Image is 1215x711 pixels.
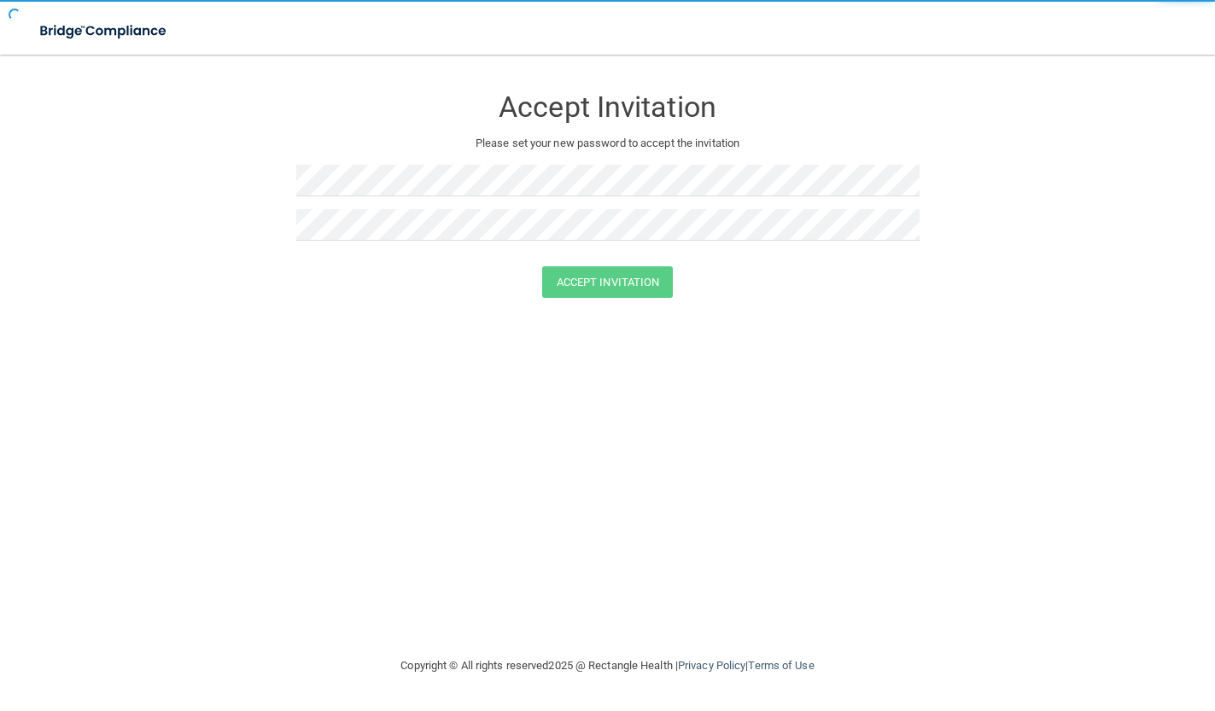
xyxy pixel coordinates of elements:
[296,91,920,123] h3: Accept Invitation
[296,638,920,693] div: Copyright © All rights reserved 2025 @ Rectangle Health | |
[748,659,814,672] a: Terms of Use
[678,659,745,672] a: Privacy Policy
[542,266,674,298] button: Accept Invitation
[26,14,183,49] img: bridge_compliance_login_screen.278c3ca4.svg
[309,133,907,154] p: Please set your new password to accept the invitation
